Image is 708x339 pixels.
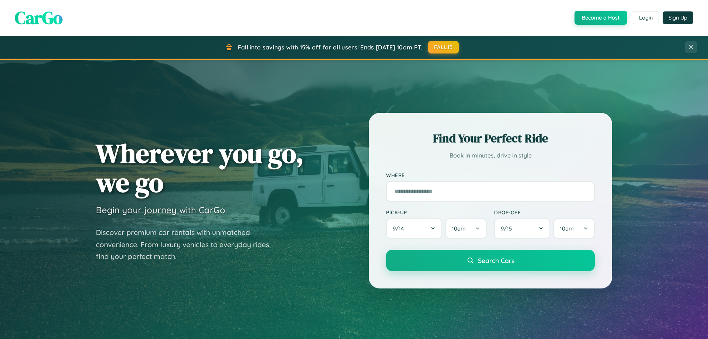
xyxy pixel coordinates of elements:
[386,250,595,271] button: Search Cars
[96,204,225,215] h3: Begin your journey with CarGo
[494,209,595,215] label: Drop-off
[386,218,442,239] button: 9/14
[96,226,280,263] p: Discover premium car rentals with unmatched convenience. From luxury vehicles to everyday rides, ...
[428,41,459,53] button: FALL15
[575,11,627,25] button: Become a Host
[633,11,659,24] button: Login
[386,209,487,215] label: Pick-up
[663,11,693,24] button: Sign Up
[393,225,407,232] span: 9 / 14
[386,172,595,178] label: Where
[96,139,304,197] h1: Wherever you go, we go
[445,218,487,239] button: 10am
[15,6,63,30] span: CarGo
[386,150,595,161] p: Book in minutes, drive in style
[553,218,595,239] button: 10am
[560,225,574,232] span: 10am
[478,256,514,264] span: Search Cars
[238,44,423,51] span: Fall into savings with 15% off for all users! Ends [DATE] 10am PT.
[501,225,516,232] span: 9 / 15
[494,218,550,239] button: 9/15
[386,130,595,146] h2: Find Your Perfect Ride
[452,225,466,232] span: 10am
